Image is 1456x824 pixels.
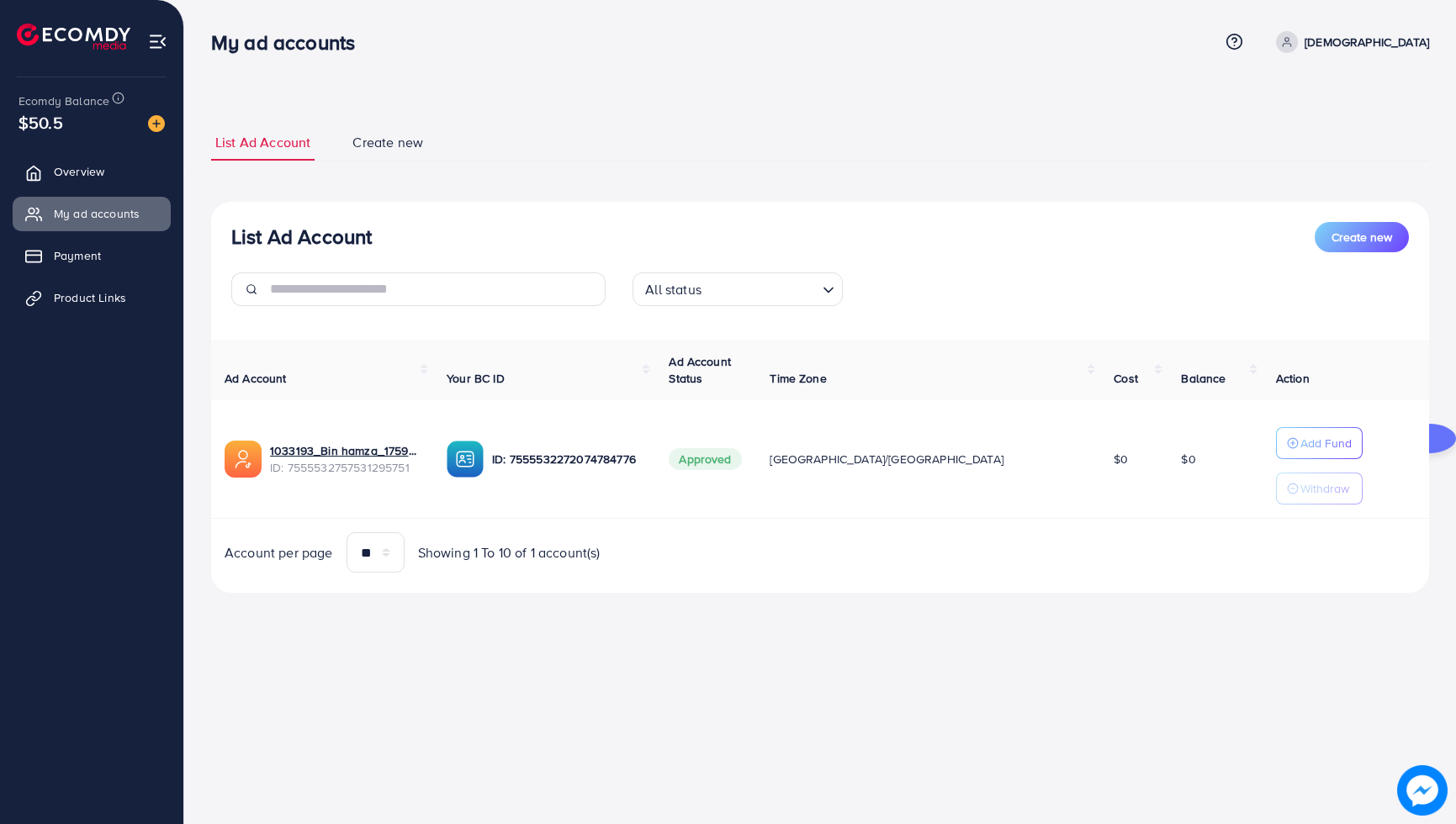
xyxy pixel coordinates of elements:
[1276,473,1363,504] button: Withdraw
[633,272,843,306] div: Search for option
[225,441,262,478] img: ic-ads-acc.e4c84228.svg
[1332,229,1392,246] span: Create new
[225,543,333,563] span: Account per page
[19,92,109,109] span: Ecomdy Balance
[148,115,165,132] img: image
[13,197,171,230] a: My ad accounts
[13,155,171,188] a: Overview
[770,451,1003,467] span: [GEOGRAPHIC_DATA]/[GEOGRAPHIC_DATA]
[19,110,63,135] span: $50.5
[54,247,101,264] span: Payment
[1269,31,1429,53] a: [DEMOGRAPHIC_DATA]
[231,224,372,249] h3: List Ad Account
[669,448,741,470] span: Approved
[270,459,420,476] span: ID: 7555532757531295751
[1276,427,1363,459] button: Add Fund
[642,277,705,302] span: All status
[13,239,171,272] a: Payment
[270,442,420,459] a: 1033193_Bin hamza_1759159848912
[492,449,642,469] p: ID: 7555532272074784776
[1181,451,1195,467] span: $0
[1276,370,1310,387] span: Action
[1114,451,1128,467] span: $0
[1397,765,1448,816] img: image
[1300,433,1352,453] p: Add Fund
[447,441,484,478] img: ic-ba-acc.ded83a64.svg
[707,274,816,302] input: Search for option
[211,30,368,55] h3: My ad accounts
[215,133,310,152] span: List Ad Account
[1305,32,1429,52] p: [DEMOGRAPHIC_DATA]
[418,543,601,563] span: Showing 1 To 10 of 1 account(s)
[13,281,171,314] a: Product Links
[1315,222,1409,252] button: Create new
[148,32,167,51] img: menu
[54,205,140,222] span: My ad accounts
[1114,370,1138,387] span: Cost
[1181,370,1226,387] span: Balance
[352,133,423,152] span: Create new
[54,289,126,306] span: Product Links
[669,353,731,387] span: Ad Account Status
[17,24,130,50] img: logo
[225,370,287,387] span: Ad Account
[270,442,420,477] div: <span class='underline'>1033193_Bin hamza_1759159848912</span></br>7555532757531295751
[54,163,104,180] span: Overview
[447,370,505,387] span: Your BC ID
[770,370,826,387] span: Time Zone
[1300,478,1349,499] p: Withdraw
